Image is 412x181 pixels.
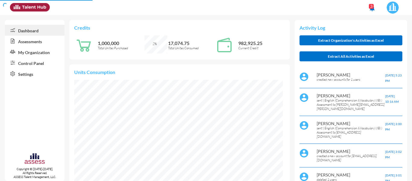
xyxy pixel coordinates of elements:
[385,122,402,131] span: [DATE] 3:00 PM
[74,25,285,31] p: Credits
[98,40,144,46] p: 1,000,000
[168,46,215,50] p: Total Unites Consumed
[299,93,309,102] img: default%20profile%20image.svg
[317,93,385,98] p: [PERSON_NAME]
[317,149,385,154] p: [PERSON_NAME]
[385,150,402,159] span: [DATE] 3:02 PM
[317,98,385,111] p: sent ( English (Comprehension &Vocabulary) (IB) ) Assessment to [PERSON_NAME][EMAIL_ADDRESS][PERS...
[5,25,65,36] a: Dashboard
[299,121,309,130] img: default%20profile%20image.svg
[317,154,385,162] p: created a new account for [EMAIL_ADDRESS][DOMAIN_NAME]
[317,172,385,177] p: [PERSON_NAME]
[5,36,65,47] a: Assessments
[385,73,402,82] span: [DATE] 5:23 PM
[317,72,385,77] p: [PERSON_NAME]
[5,47,65,57] a: My Organization
[168,40,215,46] p: 17,074.75
[299,51,402,61] button: Extract All Activities as Excel
[317,121,385,126] p: [PERSON_NAME]
[24,153,45,166] img: assesscompany-logo.png
[5,167,65,179] p: Copyright © [DATE]-[DATE]. All Rights Reserved. ASSESS Talent Management, LLC.
[317,126,385,139] p: sent ( English (Comprehension &Vocabulary) (IB) ) Assessment to [EMAIL_ADDRESS][DOMAIN_NAME]
[98,46,144,50] p: Total Unites Purchased
[238,40,285,46] p: 982,925.25
[385,94,399,103] span: [DATE] 10:16 AM
[238,46,285,50] p: Current Credit
[369,4,374,9] div: 3
[74,69,285,75] p: Units Consumption
[299,149,309,158] img: default%20profile%20image.svg
[299,35,402,45] button: Extract Organization's Activities as Excel
[369,5,376,12] mat-icon: notifications
[153,42,157,46] span: 2%
[299,72,309,81] img: default%20profile%20image.svg
[317,77,385,82] p: created new accounts for 1 users
[5,68,65,79] a: Settings
[299,25,402,31] p: Activity Log
[5,57,65,68] a: Control Panel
